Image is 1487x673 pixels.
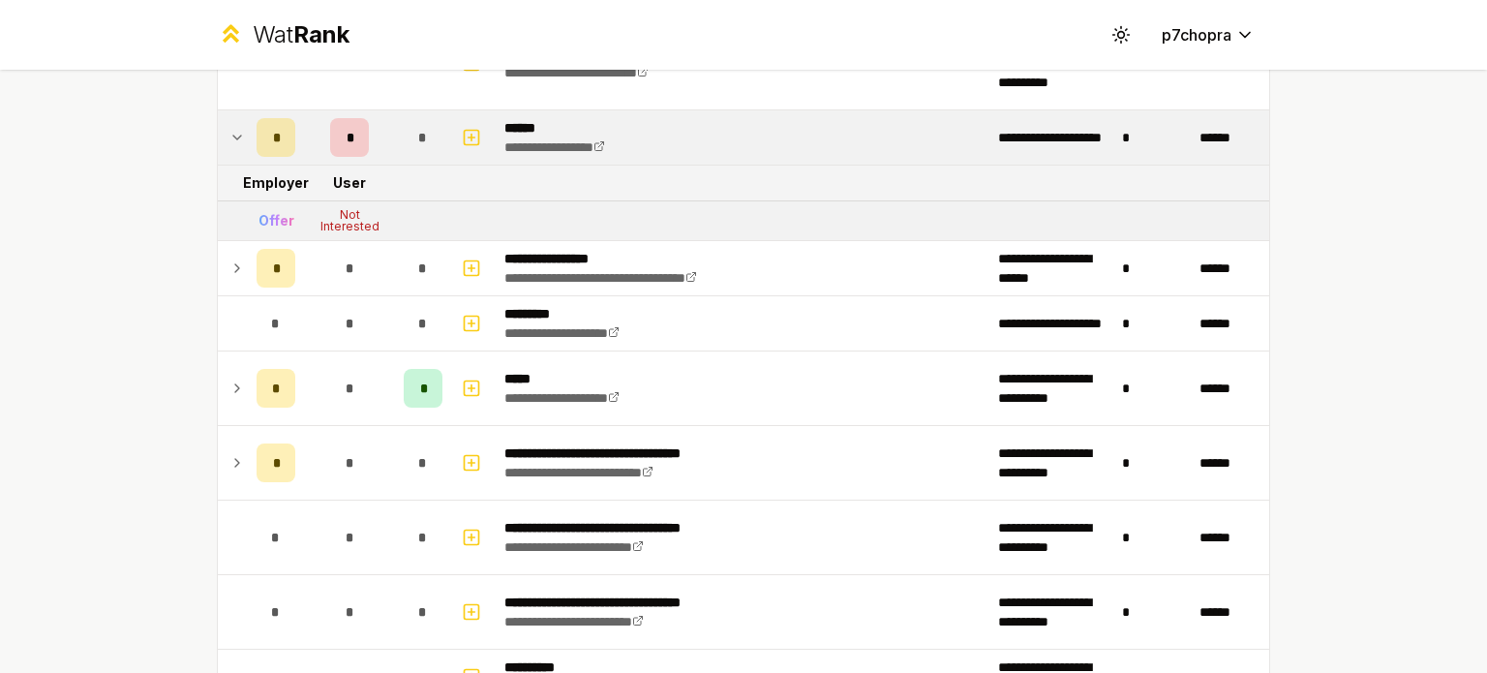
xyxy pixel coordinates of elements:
button: p7chopra [1146,17,1270,52]
td: Employer [249,166,303,200]
td: User [303,166,396,200]
a: WatRank [217,19,349,50]
div: Offer [258,211,294,230]
span: p7chopra [1162,23,1231,46]
div: Wat [253,19,349,50]
div: Not Interested [311,209,388,232]
span: Rank [293,20,349,48]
